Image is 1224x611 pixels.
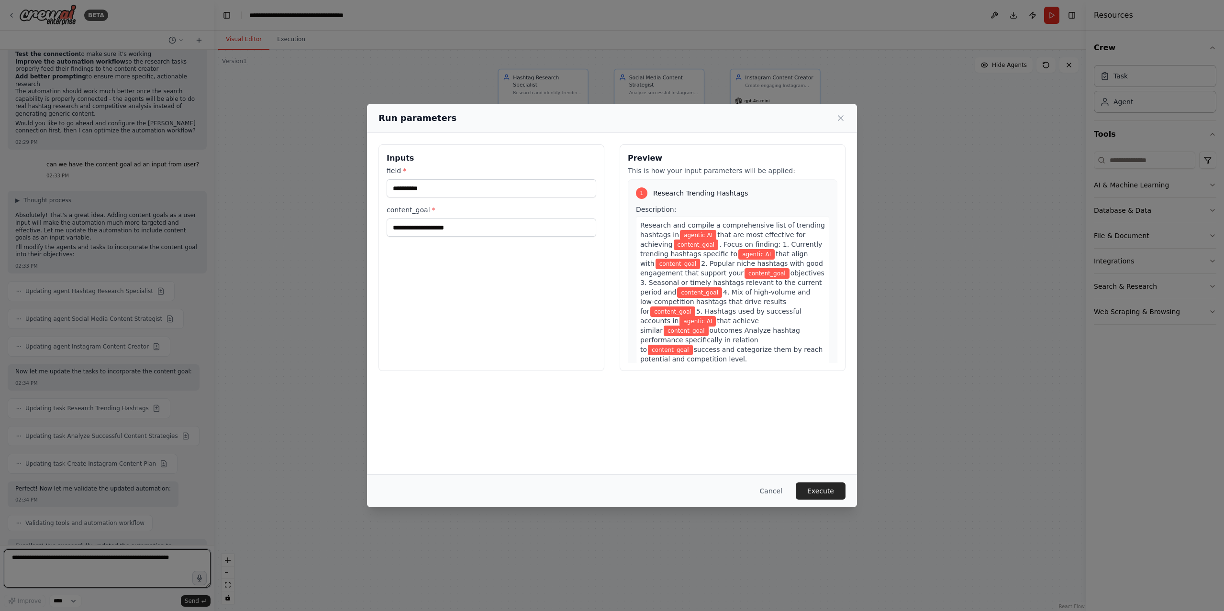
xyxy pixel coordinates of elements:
span: Variable: content_goal [650,306,695,317]
div: 1 [636,187,647,199]
span: 2. Popular niche hashtags with good engagement that support your [640,260,823,277]
span: Variable: field [679,316,716,327]
span: outcomes Analyze hashtag performance specifically in relation to [640,327,800,353]
span: Variable: content_goal [677,287,722,298]
label: content_goal [387,205,596,215]
span: Research Trending Hashtags [653,188,748,198]
span: . Focus on finding: 1. Currently trending hashtags specific to [640,240,822,258]
h3: Preview [628,153,837,164]
h3: Inputs [387,153,596,164]
label: field [387,166,596,175]
span: 4. Mix of high-volume and low-competition hashtags that drive results for [640,288,810,315]
span: Variable: content_goal [648,345,693,355]
span: objectives 3. Seasonal or timely hashtags relevant to the current period and [640,269,824,296]
span: Description: [636,206,676,213]
button: Cancel [752,482,790,500]
span: 5. Hashtags used by successful accounts in [640,307,801,325]
span: that are most effective for achieving [640,231,805,248]
span: Variable: content_goal [745,268,790,279]
span: Research and compile a comprehensive list of trending hashtags in [640,221,825,239]
span: Variable: content_goal [664,326,709,336]
span: success and categorize them by reach potential and competition level. [640,346,823,363]
span: Variable: field [680,230,716,240]
button: Execute [796,482,846,500]
span: Variable: field [738,249,775,260]
span: Variable: content_goal [656,259,701,269]
p: This is how your input parameters will be applied: [628,166,837,175]
span: Variable: content_goal [674,240,719,250]
h2: Run parameters [378,111,456,125]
